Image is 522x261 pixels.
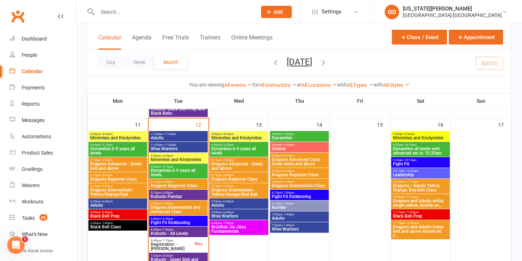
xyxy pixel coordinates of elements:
[392,30,447,45] button: Class / Event
[101,132,113,136] span: - 4:30pm
[222,143,234,147] span: - 5:15pm
[272,143,327,147] span: 4:45pm
[272,205,327,210] span: Kumite
[330,93,390,109] th: Fri
[211,132,267,136] span: 4:00pm
[150,157,206,162] span: Minimites and Kindymites
[211,162,267,171] span: Dragons Advanced - Green and above
[150,132,206,136] span: 11:00am
[150,136,206,140] span: Adults
[200,34,220,50] button: Trainers
[90,136,146,140] span: Minimites and Kindymites
[259,82,297,88] a: All Instructors
[272,216,327,220] span: Adults
[22,85,45,90] div: Payments
[405,222,419,225] span: - 12:00pm
[90,200,146,203] span: 6:00pm
[393,180,448,184] span: 10:30am
[150,205,206,214] span: Dragons Intermediate and Advanced Class
[316,118,330,130] div: 14
[393,143,448,147] span: 9:30am
[272,202,327,205] span: 6:15pm
[393,173,448,177] span: Leadership
[393,225,448,238] span: Dragons and Adults Green belt and above Advanced C...
[282,143,294,147] span: - 5:30pm
[403,143,417,147] span: - 10:15am
[498,118,511,130] div: 17
[22,117,45,123] div: Messages
[90,132,146,136] span: 4:00pm
[272,180,327,184] span: 5:30pm
[393,159,448,162] span: 9:30am
[90,185,146,188] span: 5:15pm
[393,136,448,140] span: Minimites and Kindymites
[101,159,113,162] span: - 6:00pm
[272,169,327,173] span: 5:30pm
[438,118,451,130] div: 16
[9,210,76,226] a: Tasks 80
[403,5,502,12] div: [US_STATE][PERSON_NAME]
[211,143,267,147] span: 4:30pm
[150,154,206,157] span: 4:00pm
[9,80,76,96] a: Payments
[101,211,113,214] span: - 6:45pm
[222,174,234,177] span: - 6:00pm
[272,132,327,136] span: 4:00pm
[90,203,146,207] span: Adults
[150,147,206,151] span: Wise Warriors
[9,194,76,210] a: Workouts
[393,162,448,166] span: Fight Fit
[211,214,267,218] span: Wise Warriors
[393,199,448,207] span: Dragons and Adults white, single yellow, double ye...
[393,222,448,225] span: 11:15am
[222,159,234,162] span: - 6:00pm
[161,239,173,242] span: - 7:15pm
[150,194,206,199] span: Kobudo Pandas
[161,228,173,231] span: - 7:30pm
[101,200,113,203] span: - 6:45pm
[150,143,206,147] span: 11:00am
[22,231,48,237] div: What's New
[150,254,206,257] span: 7:30pm
[154,56,187,69] button: Month
[211,211,267,214] span: 6:00pm
[211,200,267,203] span: 6:00pm
[274,9,283,15] span: Add
[9,226,76,243] a: What's New
[22,150,53,156] div: Product Sales
[9,63,76,80] a: Calendar
[256,118,269,130] div: 13
[98,56,124,69] button: Day
[7,236,25,254] iframe: Intercom live chat
[101,143,113,147] span: - 5:15pm
[252,82,259,88] strong: for
[224,82,252,88] a: All events
[272,213,327,216] span: 7:00pm
[405,180,418,184] span: - 11:15am
[403,12,502,18] div: [GEOGRAPHIC_DATA] [GEOGRAPHIC_DATA]
[22,199,43,205] div: Workouts
[95,7,252,17] input: Search...
[9,129,76,145] a: Automations
[269,93,330,109] th: Thu
[22,101,40,107] div: Reports
[272,136,327,140] span: Dynamites
[405,211,419,214] span: - 12:00pm
[90,159,146,162] span: 5:15pm
[150,231,206,236] span: Kobudo - All Levels
[347,82,373,88] a: All Types
[150,228,206,231] span: 6:45pm
[282,169,294,173] span: - 6:15pm
[90,177,146,181] span: Dragons Beginner Class
[135,118,148,130] div: 11
[211,136,267,140] span: Minimites and Kindymites
[9,161,76,177] a: Gradings
[272,224,327,227] span: 7:00pm
[90,174,146,177] span: 5:15pm
[209,93,269,109] th: Wed
[211,185,267,188] span: 5:15pm
[282,191,294,194] span: - 7:00pm
[150,180,206,184] span: 5:15pm
[211,203,267,207] span: Adults
[162,34,189,50] button: Free Trials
